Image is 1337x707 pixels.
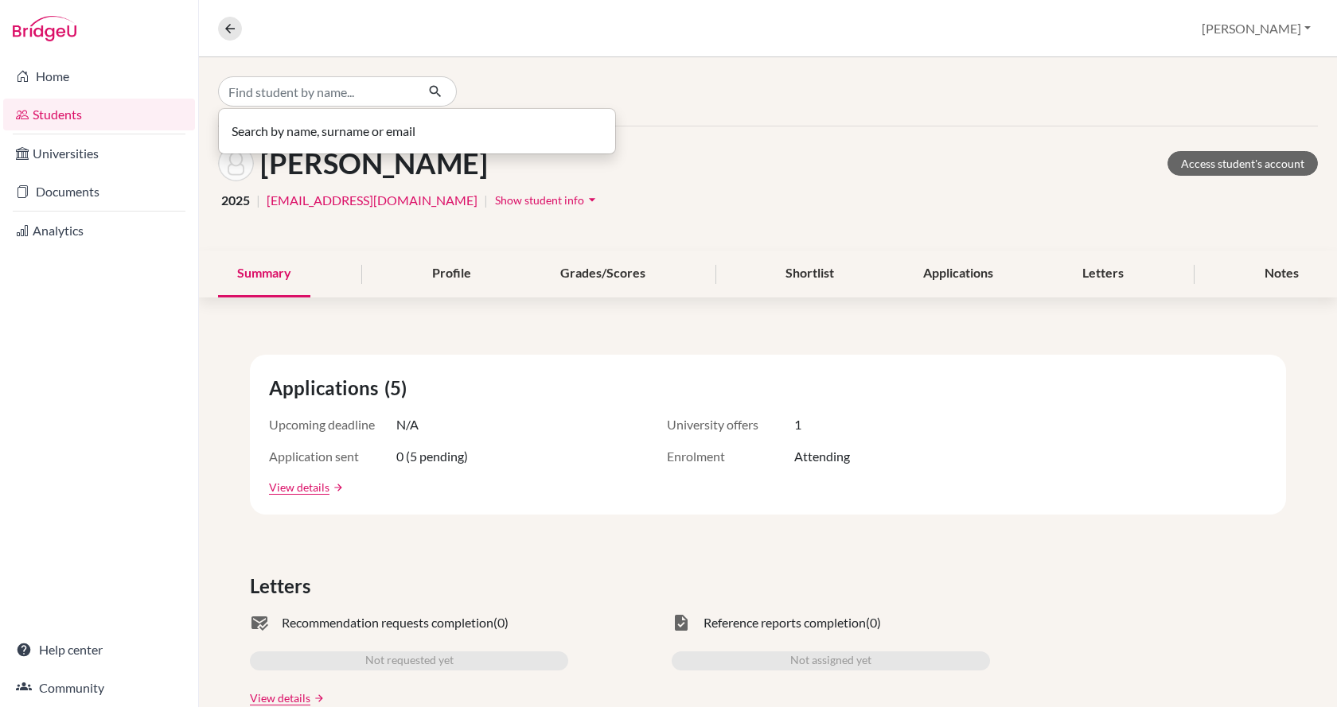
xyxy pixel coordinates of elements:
input: Find student by name... [218,76,415,107]
span: 1 [794,415,801,434]
span: mark_email_read [250,613,269,632]
button: [PERSON_NAME] [1195,14,1318,44]
span: (0) [493,613,509,632]
span: 2025 [221,191,250,210]
a: Access student's account [1167,151,1318,176]
span: Letters [250,572,317,600]
p: Search by name, surname or email [232,122,602,141]
div: Summary [218,251,310,297]
div: Shortlist [766,251,853,297]
span: University offers [667,415,794,434]
span: Upcoming deadline [269,415,396,434]
div: Notes [1245,251,1318,297]
a: View details [250,690,310,706]
span: N/A [396,415,419,434]
a: Universities [3,138,195,169]
div: Applications [904,251,1012,297]
span: (5) [384,374,413,402]
a: View details [269,479,329,495]
a: Students [3,99,195,130]
a: arrow_forward [310,693,325,704]
a: Documents [3,176,195,208]
span: Application sent [269,447,396,466]
a: arrow_forward [329,482,344,493]
span: | [256,191,260,210]
div: Profile [413,251,490,297]
span: Enrolment [667,447,794,466]
a: Home [3,60,195,92]
span: Attending [794,447,850,466]
img: Kornél Gyurkovics's avatar [218,146,254,181]
span: | [484,191,488,210]
a: Help center [3,634,195,666]
button: Show student infoarrow_drop_down [494,188,601,212]
a: Community [3,672,195,704]
span: Recommendation requests completion [282,613,493,632]
a: [EMAIL_ADDRESS][DOMAIN_NAME] [267,191,477,210]
span: Reference reports completion [704,613,866,632]
h1: [PERSON_NAME] [260,146,488,181]
span: Not assigned yet [790,651,871,670]
a: Analytics [3,215,195,247]
span: Applications [269,374,384,402]
div: Letters [1063,251,1143,297]
div: Grades/Scores [541,251,665,297]
i: arrow_drop_down [584,192,600,208]
span: task [672,613,691,632]
span: 0 (5 pending) [396,447,468,466]
img: Bridge-U [13,16,76,41]
span: Not requested yet [365,651,454,670]
span: Show student info [495,193,584,207]
span: (0) [866,613,881,632]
